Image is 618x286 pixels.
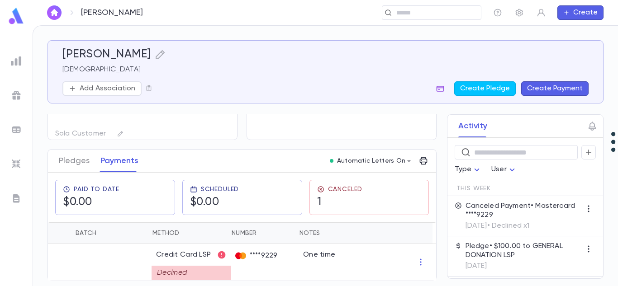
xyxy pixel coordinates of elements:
span: Canceled [328,186,363,193]
div: Method [152,222,180,244]
div: Method [148,222,227,244]
button: Sort [96,226,111,240]
img: batches_grey.339ca447c9d9533ef1741baa751efc33.svg [11,124,22,135]
button: Create Payment [521,81,589,96]
span: Type [455,166,472,173]
div: One time [303,250,335,259]
div: Number [227,222,295,244]
button: Pledges [59,150,90,172]
span: This Week [456,185,491,192]
div: Number [232,222,257,244]
div: Notes [299,222,320,244]
p: Sola Customer ID [55,127,107,147]
img: logo [7,7,25,25]
button: Sort [180,226,194,240]
h5: 1 [317,196,322,209]
p: [DATE] • Declined x1 [466,221,581,230]
img: campaigns_grey.99e729a5f7ee94e3726e6486bddda8f1.svg [11,90,22,101]
p: [DATE] [466,262,581,271]
div: Notes [295,222,408,244]
img: letters_grey.7941b92b52307dd3b8a917253454ce1c.svg [11,193,22,204]
p: Add Association [80,84,135,93]
span: User [491,166,507,173]
p: [PERSON_NAME] [81,8,143,18]
div: User [491,161,518,178]
h5: $0.00 [63,196,92,209]
button: Create [557,5,604,20]
button: Payments [100,150,138,172]
div: Declined [152,266,231,280]
button: Create Pledge [454,81,516,96]
div: Batch [71,222,148,244]
img: reports_grey.c525e4749d1bce6a11f5fe2a8de1b229.svg [11,56,22,66]
button: Automatic Letters On [326,155,417,167]
span: Paid To Date [74,186,119,193]
p: Automatic Letters On [337,157,406,164]
span: Scheduled [201,186,239,193]
p: [DEMOGRAPHIC_DATA] [62,65,589,74]
div: Type [455,161,483,178]
div: Credit Card LSP [156,250,226,259]
button: Add Association [62,81,142,96]
img: imports_grey.530a8a0e642e233f2baf0ef88e8c9fcb.svg [11,159,22,169]
img: home_white.a664292cf8c1dea59945f0da9f25487c.svg [49,9,60,16]
p: Pledge • $100.00 to GENERAL DONATION LSP [466,242,581,260]
h5: $0.00 [190,196,219,209]
h5: [PERSON_NAME] [62,48,151,61]
button: Activity [458,115,487,137]
p: Canceled Payment • Mastercard ****9229 [466,202,581,220]
div: Batch [76,222,96,244]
